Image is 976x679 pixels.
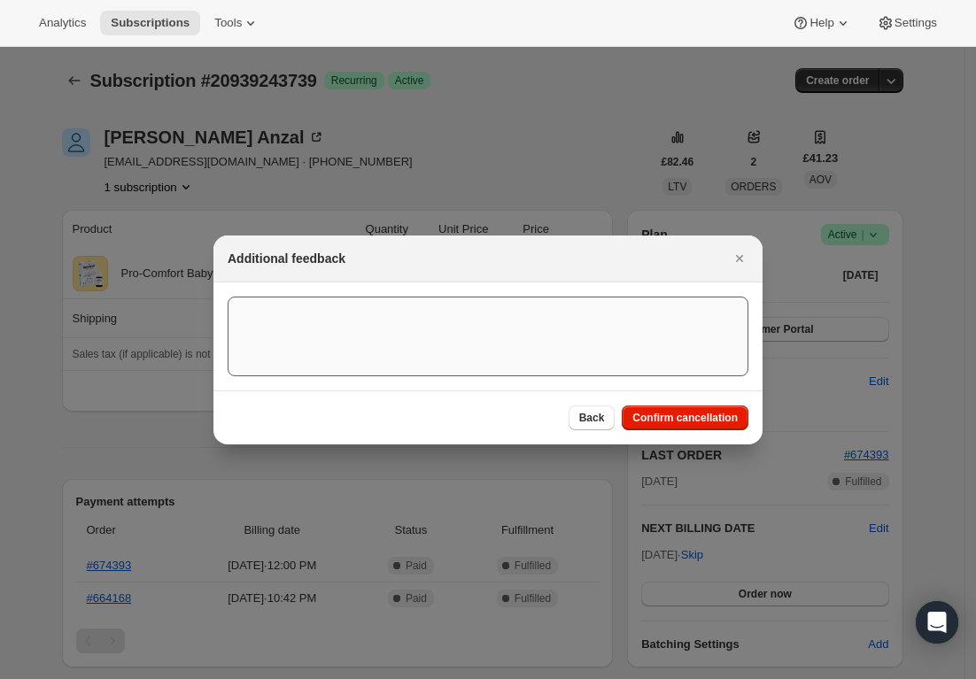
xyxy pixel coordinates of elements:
[100,11,200,35] button: Subscriptions
[632,411,738,425] span: Confirm cancellation
[569,405,616,430] button: Back
[781,11,862,35] button: Help
[622,405,748,430] button: Confirm cancellation
[111,16,190,30] span: Subscriptions
[916,601,958,644] div: Open Intercom Messenger
[809,16,833,30] span: Help
[28,11,97,35] button: Analytics
[727,246,752,271] button: Close
[895,16,937,30] span: Settings
[204,11,270,35] button: Tools
[579,411,605,425] span: Back
[39,16,86,30] span: Analytics
[866,11,948,35] button: Settings
[214,16,242,30] span: Tools
[228,250,345,267] h2: Additional feedback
